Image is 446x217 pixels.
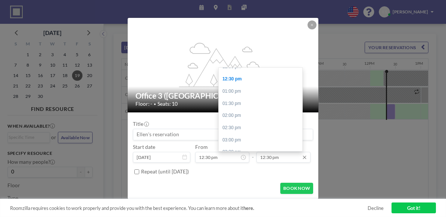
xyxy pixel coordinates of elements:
div: 02:30 pm [219,122,302,134]
label: Start date [133,144,155,150]
div: 01:00 pm [219,85,302,98]
div: 02:00 pm [219,109,302,122]
span: • [154,102,156,106]
label: Repeat (until [DATE]) [141,169,189,175]
span: Seats: 10 [157,101,178,107]
div: 03:30 pm [219,146,302,158]
button: BOOK NOW [280,183,313,194]
div: 01:30 pm [219,98,302,110]
span: Floor: - [135,101,152,107]
a: Got it! [392,202,436,214]
input: Ellen's reservation [133,129,313,140]
span: Roomzilla requires cookies to work properly and provide you with the best experience. You can lea... [10,205,368,211]
label: From [195,144,208,150]
div: 12:30 pm [219,73,302,85]
h2: Office 3 ([GEOGRAPHIC_DATA]) [135,91,311,101]
div: 03:00 pm [219,134,302,146]
a: here. [243,205,254,211]
label: Title [133,121,149,127]
a: Decline [368,205,384,211]
span: - [252,146,254,160]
